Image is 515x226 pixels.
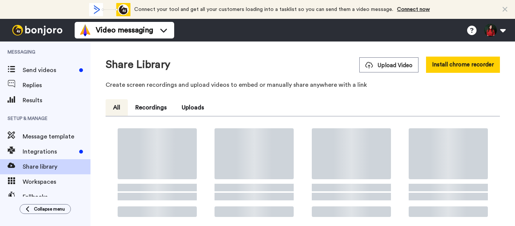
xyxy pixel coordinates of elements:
span: Integrations [23,147,76,156]
div: animation [89,3,130,16]
button: Upload Video [359,57,418,72]
button: Recordings [128,99,174,116]
span: Video messaging [96,25,153,35]
button: Uploads [174,99,212,116]
p: Create screen recordings and upload videos to embed or manually share anywhere with a link [106,80,500,89]
h1: Share Library [106,59,170,71]
img: vm-color.svg [79,24,91,36]
span: Share library [23,162,90,171]
button: Install chrome recorder [426,57,500,73]
span: Send videos [23,66,76,75]
span: Upload Video [365,61,412,69]
button: Collapse menu [20,204,71,214]
button: All [106,99,128,116]
span: Collapse menu [34,206,65,212]
span: Fallbacks [23,192,90,201]
a: Connect now [397,7,430,12]
span: Message template [23,132,90,141]
img: bj-logo-header-white.svg [9,25,66,35]
span: Connect your tool and get all your customers loading into a tasklist so you can send them a video... [134,7,393,12]
span: Results [23,96,90,105]
span: Workspaces [23,177,90,186]
span: Replies [23,81,90,90]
